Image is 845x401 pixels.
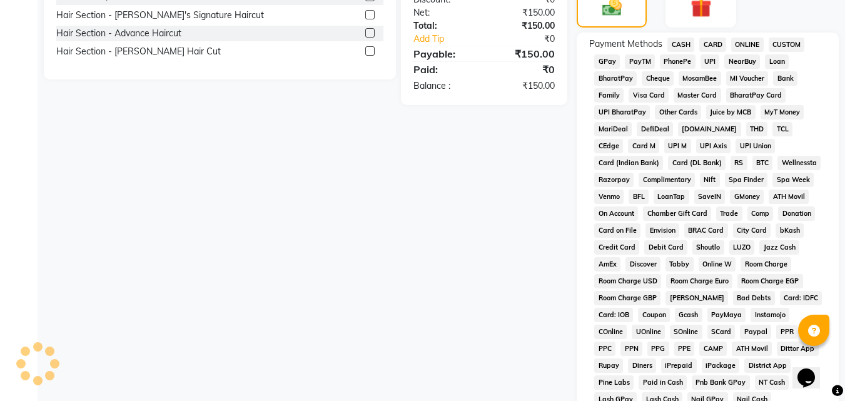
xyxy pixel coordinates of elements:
span: Cheque [642,71,674,86]
div: Total: [404,19,484,33]
span: Debit Card [644,240,687,255]
span: Online W [699,257,736,272]
span: Other Cards [655,105,701,119]
span: Envision [645,223,679,238]
span: AmEx [594,257,620,272]
div: Paid: [404,62,484,77]
span: District App [744,358,791,373]
span: iPrepaid [661,358,697,373]
span: Juice by MCB [706,105,756,119]
span: PayTM [625,54,655,69]
span: BRAC Card [684,223,728,238]
span: Room Charge [741,257,791,272]
div: ₹0 [484,62,564,77]
span: CUSTOM [769,38,805,52]
span: Coupon [638,308,670,322]
span: Trade [716,206,742,221]
span: Spa Finder [725,173,768,187]
span: Tabby [665,257,694,272]
span: MosamBee [679,71,721,86]
span: BharatPay [594,71,637,86]
span: PPE [674,342,695,356]
span: Jazz Cash [759,240,799,255]
span: Payment Methods [589,38,662,51]
span: Dittor App [777,342,819,356]
div: ₹0 [498,33,565,46]
span: UPI Union [736,139,775,153]
span: UPI M [664,139,691,153]
span: Wellnessta [777,156,821,170]
span: Comp [747,206,774,221]
span: NT Cash [755,375,789,390]
span: NearBuy [724,54,760,69]
span: On Account [594,206,638,221]
span: THD [746,122,768,136]
span: BharatPay Card [726,88,786,103]
span: BTC [752,156,773,170]
span: Spa Week [772,173,814,187]
span: COnline [594,325,627,339]
div: Net: [404,6,484,19]
span: Nift [700,173,720,187]
span: SaveIN [694,190,726,204]
span: Card (DL Bank) [668,156,726,170]
span: Chamber Gift Card [643,206,711,221]
span: Pine Labs [594,375,634,390]
span: Room Charge EGP [737,274,803,288]
span: TCL [772,122,792,136]
span: PPR [776,325,797,339]
span: ONLINE [731,38,764,52]
span: BFL [629,190,649,204]
span: Pnb Bank GPay [692,375,750,390]
span: UPI Axis [696,139,731,153]
span: PPC [594,342,615,356]
span: Paypal [740,325,771,339]
span: SCard [707,325,736,339]
span: Razorpay [594,173,634,187]
span: ATH Movil [732,342,772,356]
span: DefiDeal [637,122,673,136]
div: ₹150.00 [484,19,564,33]
span: Venmo [594,190,624,204]
span: Instamojo [751,308,789,322]
span: GPay [594,54,620,69]
div: Hair Section - Advance Haircut [56,27,181,40]
span: Master Card [674,88,721,103]
span: PPN [620,342,642,356]
div: ₹150.00 [484,46,564,61]
span: [DOMAIN_NAME] [678,122,741,136]
span: MyT Money [761,105,804,119]
span: bKash [776,223,804,238]
span: CAMP [699,342,727,356]
span: GMoney [730,190,764,204]
span: LUZO [729,240,755,255]
div: Hair Section - [PERSON_NAME]'s Signature Haircut [56,9,264,22]
span: City Card [733,223,771,238]
div: Balance : [404,79,484,93]
span: PPG [647,342,669,356]
span: Rupay [594,358,623,373]
span: Card on File [594,223,640,238]
span: MI Voucher [726,71,769,86]
span: PhonePe [660,54,696,69]
span: Donation [778,206,815,221]
span: Visa Card [629,88,669,103]
span: Bank [773,71,797,86]
span: PayMaya [707,308,746,322]
span: Card M [628,139,659,153]
span: Room Charge USD [594,274,661,288]
span: Loan [765,54,789,69]
span: Card (Indian Bank) [594,156,663,170]
span: CARD [699,38,726,52]
span: UPI [701,54,720,69]
span: ATH Movil [769,190,809,204]
span: Paid in Cash [639,375,687,390]
iframe: chat widget [792,351,832,388]
span: Bad Debts [733,291,775,305]
div: Payable: [404,46,484,61]
a: Add Tip [404,33,497,46]
span: Card: IOB [594,308,633,322]
span: Discover [625,257,660,272]
span: Shoutlo [692,240,724,255]
span: [PERSON_NAME] [665,291,728,305]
